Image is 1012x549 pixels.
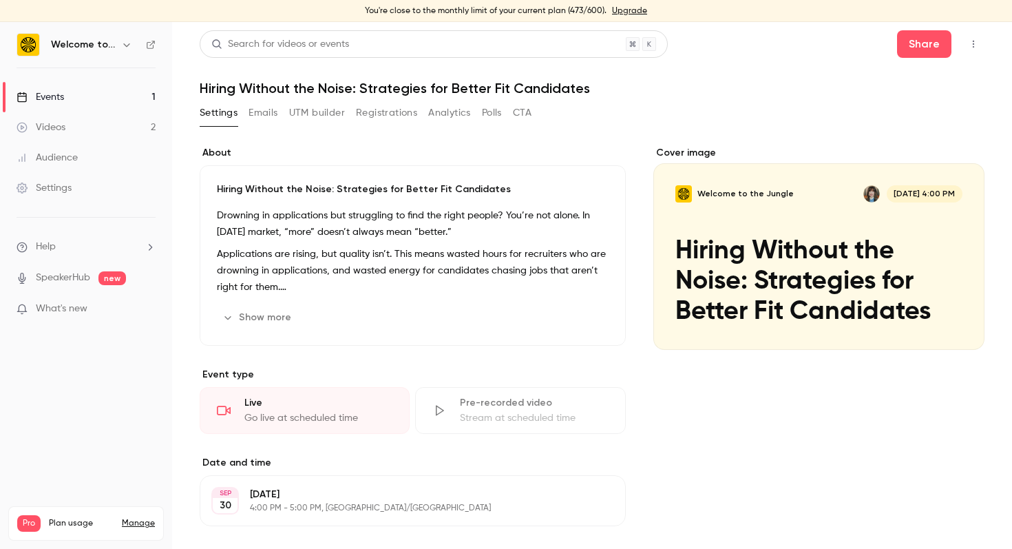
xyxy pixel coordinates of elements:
[17,121,65,134] div: Videos
[36,302,87,316] span: What's new
[612,6,647,17] a: Upgrade
[51,38,116,52] h6: Welcome to the Jungle
[244,411,392,425] div: Go live at scheduled time
[482,102,502,124] button: Polls
[200,146,626,160] label: About
[250,503,553,514] p: 4:00 PM - 5:00 PM, [GEOGRAPHIC_DATA]/[GEOGRAPHIC_DATA]
[460,396,608,410] div: Pre-recorded video
[139,303,156,315] iframe: Noticeable Trigger
[428,102,471,124] button: Analytics
[217,246,609,296] p: Applications are rising, but quality isn’t. This means wasted hours for recruiters who are drowni...
[17,240,156,254] li: help-dropdown-opener
[36,271,90,285] a: SpeakerHub
[460,411,608,425] div: Stream at scheduled time
[244,396,392,410] div: Live
[250,488,553,501] p: [DATE]
[98,271,126,285] span: new
[220,499,231,512] p: 30
[356,102,417,124] button: Registrations
[513,102,531,124] button: CTA
[200,387,410,434] div: LiveGo live at scheduled time
[36,240,56,254] span: Help
[17,515,41,532] span: Pro
[217,307,299,329] button: Show more
[211,37,349,52] div: Search for videos or events
[653,146,984,350] section: Cover image
[897,30,951,58] button: Share
[249,102,277,124] button: Emails
[17,181,72,195] div: Settings
[200,368,626,382] p: Event type
[653,146,984,160] label: Cover image
[49,518,114,529] span: Plan usage
[122,518,155,529] a: Manage
[200,102,238,124] button: Settings
[200,456,626,470] label: Date and time
[213,488,238,498] div: SEP
[217,183,609,196] p: Hiring Without the Noise: Strategies for Better Fit Candidates
[217,207,609,240] p: Drowning in applications but struggling to find the right people? You’re not alone. In [DATE] mar...
[200,80,984,96] h1: Hiring Without the Noise: Strategies for Better Fit Candidates
[17,90,64,104] div: Events
[17,151,78,165] div: Audience
[17,34,39,56] img: Welcome to the Jungle
[289,102,345,124] button: UTM builder
[415,387,625,434] div: Pre-recorded videoStream at scheduled time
